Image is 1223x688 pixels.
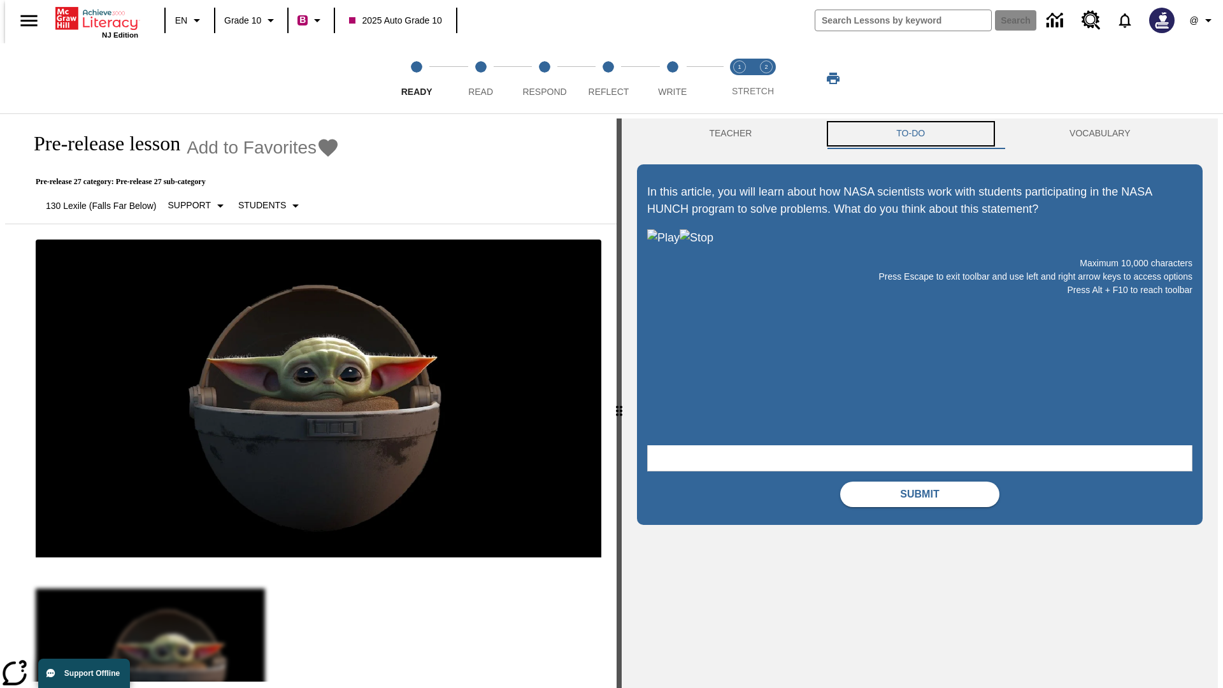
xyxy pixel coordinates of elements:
span: EN [175,14,187,27]
button: Open side menu [10,2,48,39]
button: Stretch Respond step 2 of 2 [748,43,785,113]
p: Maximum 10,000 characters [647,257,1192,270]
button: Support Offline [38,659,130,688]
img: hero alt text [36,240,601,558]
a: Resource Center, Will open in new tab [1074,3,1108,38]
text: 1 [738,64,741,70]
body: Maximum 10,000 characters Press Escape to exit toolbar and use left and right arrow keys to acces... [5,10,186,22]
button: Ready step 1 of 5 [380,43,454,113]
span: STRETCH [732,86,774,96]
button: Submit [840,482,999,507]
span: Grade 10 [224,14,261,27]
div: Press Enter or Spacebar and then press right and left arrow keys to move the slider [617,118,622,688]
span: 2025 Auto Grade 10 [349,14,441,27]
a: Data Center [1039,3,1074,38]
span: Support Offline [64,669,120,678]
img: Avatar [1149,8,1175,33]
p: Support [168,199,211,212]
button: Grade: Grade 10, Select a grade [219,9,283,32]
span: Write [658,87,687,97]
button: Respond step 3 of 5 [508,43,582,113]
button: Read step 2 of 5 [443,43,517,113]
input: search field [815,10,991,31]
span: Ready [401,87,433,97]
button: Print [813,67,854,90]
span: Read [468,87,493,97]
span: @ [1189,14,1198,27]
button: Profile/Settings [1182,9,1223,32]
span: NJ Edition [102,31,138,39]
span: Respond [522,87,566,97]
h1: Pre-release lesson [20,132,180,155]
p: Press Escape to exit toolbar and use left and right arrow keys to access options [647,270,1192,283]
a: Notifications [1108,4,1141,37]
span: B [299,12,306,28]
span: Add to Favorites [187,138,317,158]
button: Stretch Read step 1 of 2 [721,43,758,113]
button: VOCABULARY [998,118,1203,149]
div: Instructional Panel Tabs [637,118,1203,149]
p: 130 Lexile (Falls Far Below) [31,199,157,212]
button: Write step 5 of 5 [636,43,710,113]
button: Language: EN, Select a language [169,9,210,32]
button: Select Student [233,194,308,217]
button: Boost Class color is violet red. Change class color [292,9,330,32]
div: activity [622,118,1218,688]
text: 2 [764,64,768,70]
p: Press Alt + F10 to reach toolbar [647,283,1192,297]
button: TO-DO [824,118,998,149]
button: Select a new avatar [1141,4,1182,37]
div: reading [5,118,617,682]
p: In this article, you will learn about how NASA scientists work with students participating in the... [647,183,1192,218]
img: Play [647,229,680,247]
p: Students [238,199,286,212]
button: Scaffolds, Support [163,194,233,217]
button: Add to Favorites - Pre-release lesson [187,136,340,159]
p: Pre-release 27 category: Pre-release 27 sub-category [20,177,340,187]
button: Teacher [637,118,824,149]
img: Stop [680,229,713,247]
div: Home [55,4,138,39]
button: Reflect step 4 of 5 [571,43,645,113]
span: Reflect [589,87,629,97]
